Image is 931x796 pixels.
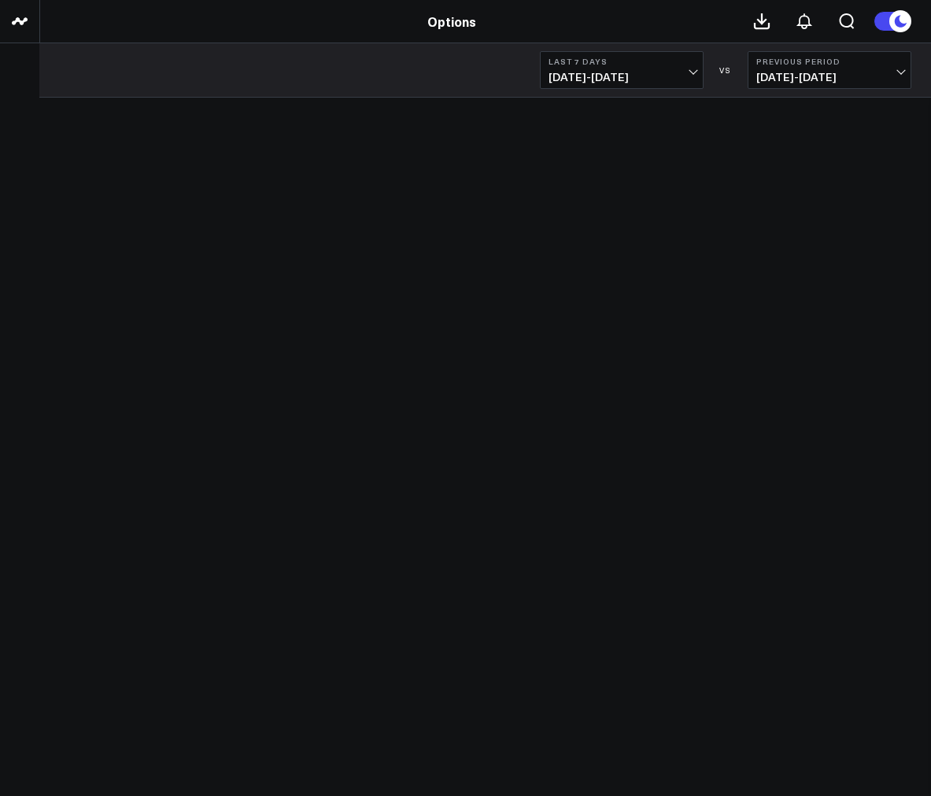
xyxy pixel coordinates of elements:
span: [DATE] - [DATE] [549,71,695,83]
button: Last 7 Days[DATE]-[DATE] [540,51,704,89]
b: Last 7 Days [549,57,695,66]
div: VS [711,65,740,75]
button: Previous Period[DATE]-[DATE] [748,51,911,89]
span: [DATE] - [DATE] [756,71,903,83]
a: Options [427,13,476,30]
b: Previous Period [756,57,903,66]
